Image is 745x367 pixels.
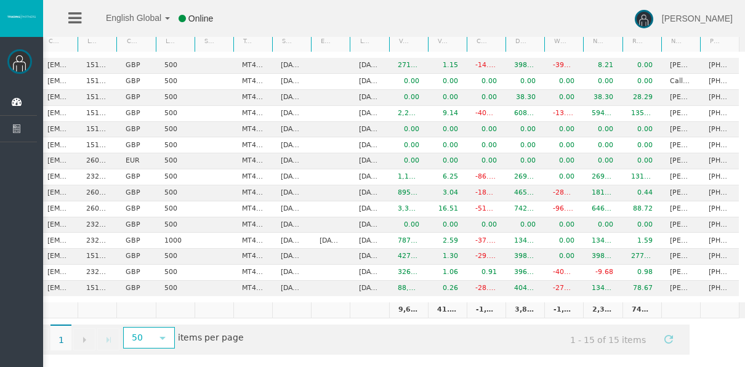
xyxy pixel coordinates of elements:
[39,217,78,233] td: [EMAIL_ADDRESS][DOMAIN_NAME]
[275,33,295,49] a: Start Date
[622,122,661,138] td: 0.00
[622,302,661,318] td: 742.83
[544,201,583,217] td: -96.17
[622,281,661,296] td: 78.67
[78,249,116,265] td: 15167329
[389,281,428,296] td: 88,678.06
[622,217,661,233] td: 0.00
[350,58,389,74] td: [DATE]
[661,249,700,265] td: [PERSON_NAME]
[233,201,272,217] td: MT4 LiveFixedSpreadAccount
[467,281,505,296] td: -28.75
[156,249,195,265] td: 500
[156,281,195,296] td: 500
[39,169,78,185] td: [EMAIL_ADDRESS][DOMAIN_NAME]
[583,74,622,90] td: 0.00
[389,74,428,90] td: 0.00
[467,90,505,106] td: 0.00
[661,90,700,106] td: [PERSON_NAME]
[156,153,195,169] td: 500
[467,201,505,217] td: -513.50
[428,74,467,90] td: 0.00
[80,33,100,49] a: Login
[39,281,78,296] td: [EMAIL_ADDRESS][DOMAIN_NAME]
[661,217,700,233] td: [PERSON_NAME]
[428,185,467,201] td: 3.04
[124,328,151,347] span: 50
[469,33,489,49] a: Closed PNL
[350,233,389,249] td: [DATE]
[661,265,700,281] td: [PERSON_NAME]
[467,74,505,90] td: 0.00
[272,122,311,138] td: [DATE]
[350,74,389,90] td: [DATE]
[272,217,311,233] td: [DATE]
[39,137,78,153] td: [EMAIL_ADDRESS][DOMAIN_NAME]
[120,328,244,349] span: items per page
[350,217,389,233] td: [DATE]
[156,137,195,153] td: 500
[661,169,700,185] td: [PERSON_NAME]
[635,10,653,28] img: user-image
[544,74,583,90] td: 0.00
[661,122,700,138] td: [PERSON_NAME]
[544,249,583,265] td: 0.00
[428,201,467,217] td: 16.51
[505,249,544,265] td: 398.29
[661,281,700,296] td: [PERSON_NAME]
[583,233,622,249] td: 134.21
[661,106,700,122] td: [PERSON_NAME]
[700,281,739,296] td: [PHONE_NUMBER]
[467,302,505,318] td: -1,302.46
[39,265,78,281] td: [EMAIL_ADDRESS][DOMAIN_NAME]
[702,33,722,49] a: Phone
[428,217,467,233] td: 0.00
[389,169,428,185] td: 1,199,698.33
[78,90,116,106] td: 15174871
[428,249,467,265] td: 1.30
[389,58,428,74] td: 271,513.50
[428,233,467,249] td: 2.59
[662,14,733,23] span: [PERSON_NAME]
[78,137,116,153] td: 15174486
[467,249,505,265] td: -29.68
[622,249,661,265] td: 277.43
[622,137,661,153] td: 0.00
[624,33,645,49] a: Real equity
[559,328,658,351] span: 1 - 15 of 15 items
[78,201,116,217] td: 26095408
[78,58,116,74] td: 15167314
[622,58,661,74] td: 0.00
[544,185,583,201] td: -284.79
[156,106,195,122] td: 500
[622,90,661,106] td: 28.29
[505,169,544,185] td: 269.19
[233,217,272,233] td: MT4 LiveFloatingSpreadAccount
[467,185,505,201] td: -186.21
[78,169,116,185] td: 23290564
[78,122,116,138] td: 15174352
[583,217,622,233] td: 0.00
[700,233,739,249] td: [PHONE_NUMBER]
[39,185,78,201] td: [EMAIL_ADDRESS][DOMAIN_NAME]
[272,185,311,201] td: [DATE]
[119,33,139,49] a: Currency
[505,58,544,74] td: 398.87
[350,106,389,122] td: [DATE]
[505,281,544,296] td: 404.19
[544,153,583,169] td: 0.00
[663,33,683,49] a: Name
[272,106,311,122] td: [DATE]
[158,33,178,49] a: Leverage
[389,249,428,265] td: 427,157.81
[583,169,622,185] td: 269.19
[622,185,661,201] td: 0.44
[156,265,195,281] td: 500
[78,153,116,169] td: 26097045
[350,90,389,106] td: [DATE]
[272,249,311,265] td: [DATE]
[544,90,583,106] td: 0.00
[272,233,311,249] td: [DATE]
[116,106,155,122] td: GBP
[116,201,155,217] td: GBP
